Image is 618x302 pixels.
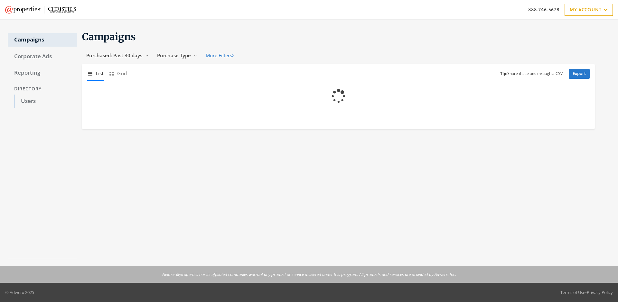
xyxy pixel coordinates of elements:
button: More Filters [201,50,238,61]
a: Export [569,69,590,79]
button: Grid [109,67,127,80]
a: My Account [565,4,613,16]
a: Users [14,95,77,108]
span: Purchase Type [157,52,191,59]
img: Adwerx [5,6,76,14]
a: 888.746.5678 [528,6,559,13]
a: Campaigns [8,33,77,47]
small: Share these ads through a CSV. [500,71,564,77]
b: Tip: [500,71,507,76]
p: Neither @properties nor its affiliated companies warrant any product or service delivered under t... [162,271,456,278]
p: © Adwerx 2025 [5,289,34,296]
div: • [560,289,613,296]
a: Terms of Use [560,289,585,295]
button: Purchase Type [153,50,201,61]
button: Purchased: Past 30 days [82,50,153,61]
button: List [87,67,104,80]
div: Directory [8,83,77,95]
span: List [96,70,104,77]
span: Purchased: Past 30 days [86,52,142,59]
span: Campaigns [82,31,136,43]
span: Grid [117,70,127,77]
a: Reporting [8,66,77,80]
a: Corporate Ads [8,50,77,63]
a: Privacy Policy [587,289,613,295]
